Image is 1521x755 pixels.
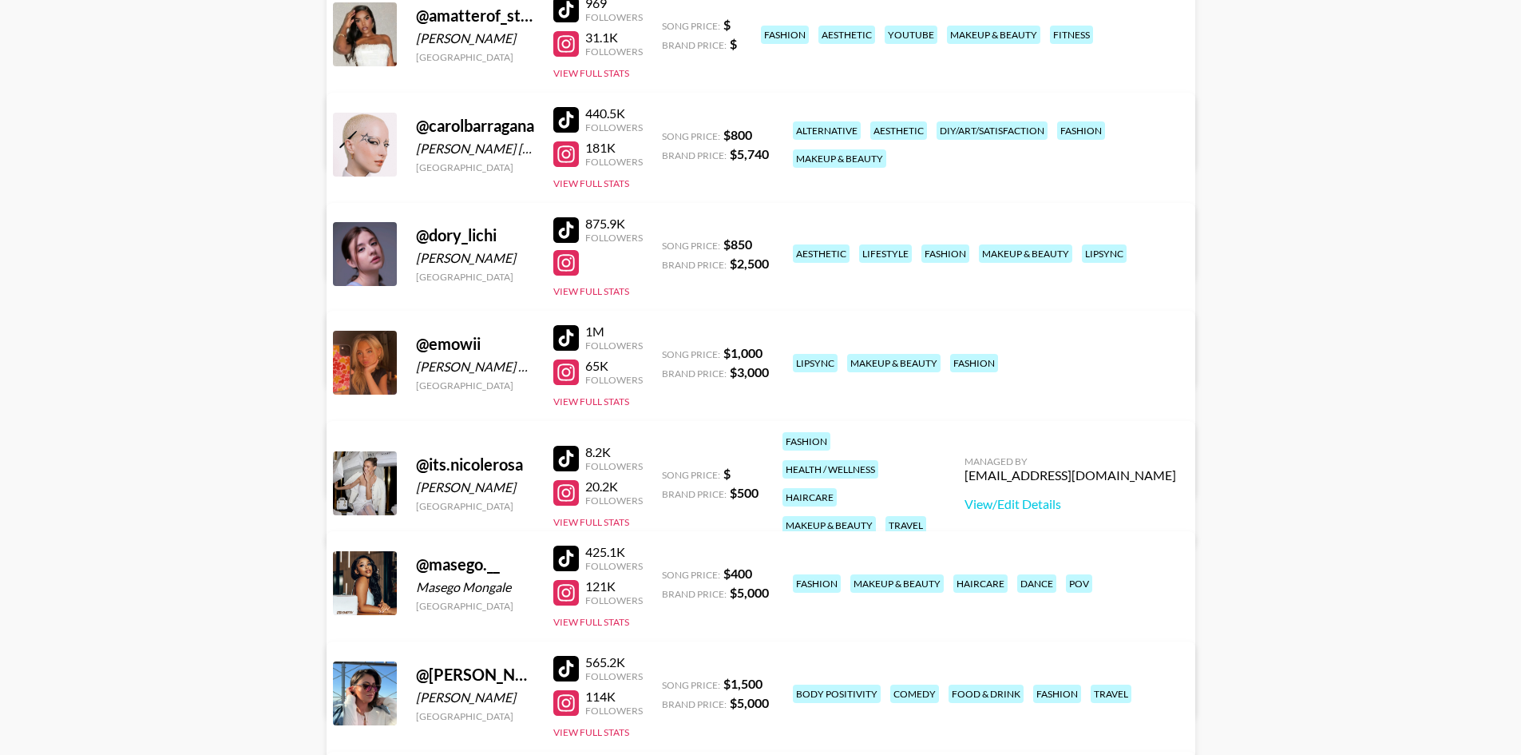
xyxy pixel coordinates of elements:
div: @ masego.__ [416,554,534,574]
div: Followers [585,705,643,717]
div: [GEOGRAPHIC_DATA] [416,710,534,722]
button: View Full Stats [553,726,629,738]
div: @ [PERSON_NAME].mackenzlee [416,665,534,685]
div: haircare [782,488,837,507]
div: Masego Mongale [416,579,534,595]
div: Followers [585,232,643,244]
div: Followers [585,560,643,572]
div: Followers [585,121,643,133]
div: @ carolbarragana [416,116,534,136]
div: fashion [1057,121,1105,140]
div: 114K [585,689,643,705]
div: 875.9K [585,216,643,232]
div: health / wellness [782,460,878,479]
div: Followers [585,156,643,168]
button: View Full Stats [553,395,629,407]
div: @ emowii [416,334,534,354]
strong: $ [723,466,731,481]
div: lipsync [793,354,838,372]
div: [GEOGRAPHIC_DATA] [416,51,534,63]
div: @ dory_lichi [416,225,534,245]
div: youtube [885,26,937,44]
div: Managed By [964,455,1176,467]
strong: $ 1,000 [723,345,762,360]
div: [GEOGRAPHIC_DATA] [416,379,534,391]
button: View Full Stats [553,177,629,189]
button: View Full Stats [553,516,629,528]
strong: $ [723,17,731,32]
div: [GEOGRAPHIC_DATA] [416,500,534,512]
strong: $ 5,740 [730,146,769,161]
div: aesthetic [793,244,850,263]
div: 1M [585,324,643,340]
div: body positivity [793,685,881,703]
span: Song Price: [662,240,720,252]
div: [PERSON_NAME] [PERSON_NAME] [416,141,534,157]
div: Followers [585,460,643,472]
div: Followers [585,46,643,58]
div: fashion [793,574,841,593]
button: View Full Stats [553,285,629,297]
strong: $ 5,000 [730,585,769,600]
div: lipsync [1082,244,1127,263]
div: Followers [585,374,643,386]
div: makeup & beauty [850,574,944,593]
span: Brand Price: [662,39,727,51]
div: [PERSON_NAME] & [PERSON_NAME] [416,359,534,375]
button: View Full Stats [553,67,629,79]
button: View Full Stats [553,616,629,628]
div: Followers [585,670,643,682]
div: @ its.nicolerosa [416,455,534,475]
div: [GEOGRAPHIC_DATA] [416,271,534,283]
strong: $ 5,000 [730,695,769,710]
div: fashion [950,354,998,372]
div: makeup & beauty [947,26,1040,44]
div: 425.1K [585,544,643,560]
div: 8.2K [585,444,643,460]
div: comedy [890,685,939,703]
div: travel [885,516,926,534]
div: 121K [585,578,643,594]
div: 65K [585,358,643,374]
div: aesthetic [818,26,875,44]
span: Song Price: [662,679,720,691]
div: Followers [585,495,643,507]
div: makeup & beauty [979,244,1072,263]
strong: $ 800 [723,127,752,142]
div: haircare [953,574,1008,593]
div: makeup & beauty [782,516,876,534]
div: 31.1K [585,30,643,46]
div: aesthetic [870,121,927,140]
span: Brand Price: [662,488,727,500]
div: makeup & beauty [793,149,886,168]
div: 20.2K [585,479,643,495]
div: 440.5K [585,105,643,121]
div: @ amatterof_style [416,6,534,26]
strong: $ 2,500 [730,256,769,271]
div: [GEOGRAPHIC_DATA] [416,600,534,612]
strong: $ [730,36,737,51]
span: Song Price: [662,469,720,481]
div: 565.2K [585,654,643,670]
strong: $ 500 [730,485,759,500]
span: Song Price: [662,569,720,581]
div: Followers [585,340,643,352]
span: Brand Price: [662,259,727,271]
div: Followers [585,11,643,23]
div: alternative [793,121,861,140]
span: Brand Price: [662,698,727,710]
div: diy/art/satisfaction [937,121,1048,140]
div: [EMAIL_ADDRESS][DOMAIN_NAME] [964,467,1176,483]
span: Song Price: [662,20,720,32]
div: Followers [585,594,643,606]
div: fashion [761,26,809,44]
div: travel [1091,685,1131,703]
div: 181K [585,140,643,156]
div: lifestyle [859,244,912,263]
span: Song Price: [662,130,720,142]
div: [PERSON_NAME] [416,689,534,705]
strong: $ 850 [723,236,752,252]
span: Brand Price: [662,149,727,161]
div: [GEOGRAPHIC_DATA] [416,161,534,173]
div: fashion [1033,685,1081,703]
